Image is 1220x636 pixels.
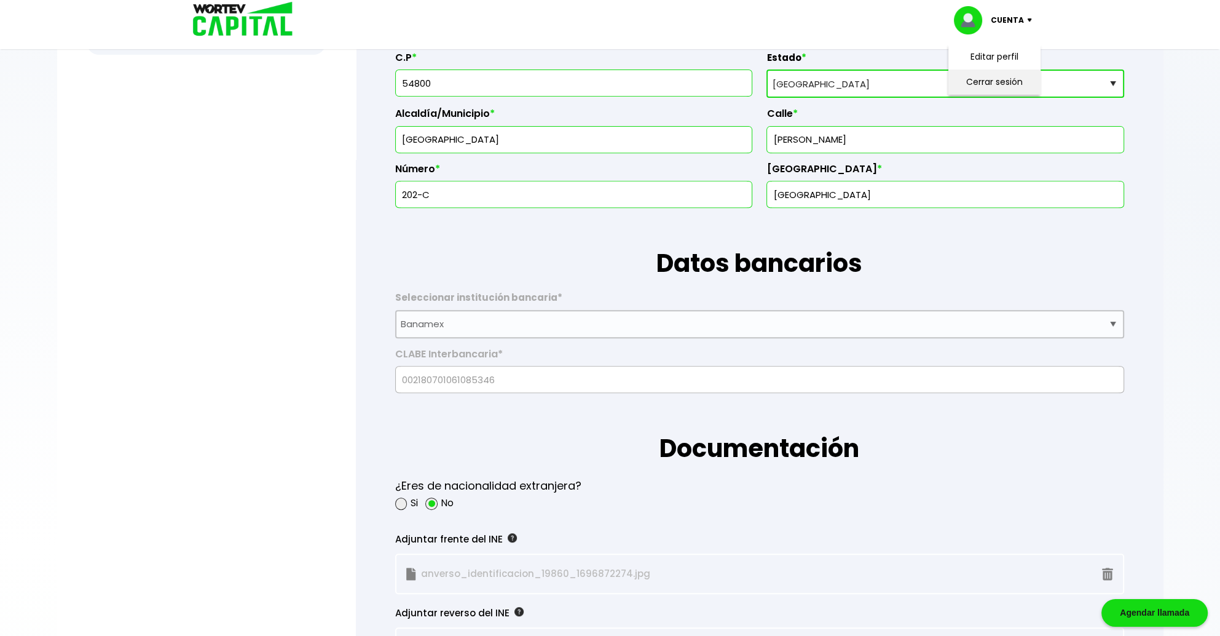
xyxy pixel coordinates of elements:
[401,367,1119,392] input: 18 dígitos
[395,108,752,126] label: Alcaldía/Municipio
[401,127,747,153] input: Alcaldía o Municipio
[395,393,1124,467] h1: Documentación
[508,533,517,543] img: gfR76cHglkPwleuBLjWdxeZVvX9Wp6JBDmjRYY8JYDQn16A2ICN00zLTgIroGa6qie5tIuWH7V3AapTKqzv+oMZsGfMUqL5JM...
[514,607,524,616] img: gfR76cHglkPwleuBLjWdxeZVvX9Wp6JBDmjRYY8JYDQn16A2ICN00zLTgIroGa6qie5tIuWH7V3AapTKqzv+oMZsGfMUqL5JM...
[411,495,418,511] label: Si
[395,163,752,181] label: Número
[1102,568,1113,581] img: gray-trash.dd83e1a4.svg
[395,292,1124,310] label: Seleccionar institución bancaria
[395,52,752,70] label: C.P
[766,108,1124,126] label: Calle
[970,50,1018,63] a: Editar perfil
[395,530,1051,549] div: Adjuntar frente del INE
[395,348,1124,367] label: CLABE Interbancaria
[766,163,1124,181] label: [GEOGRAPHIC_DATA]
[1024,18,1041,22] img: icon-down
[406,565,827,583] p: anverso_identificacion_19860_1696872274.jpg
[406,568,416,581] img: gray-file.d3045238.svg
[395,208,1124,282] h1: Datos bancarios
[991,11,1024,30] p: Cuenta
[395,477,581,495] p: ¿Eres de nacionalidad extranjera?
[1101,599,1208,627] div: Agendar llamada
[954,6,991,34] img: profile-image
[441,495,454,511] label: No
[766,52,1124,70] label: Estado
[945,70,1044,95] li: Cerrar sesión
[395,604,1051,622] div: Adjuntar reverso del INE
